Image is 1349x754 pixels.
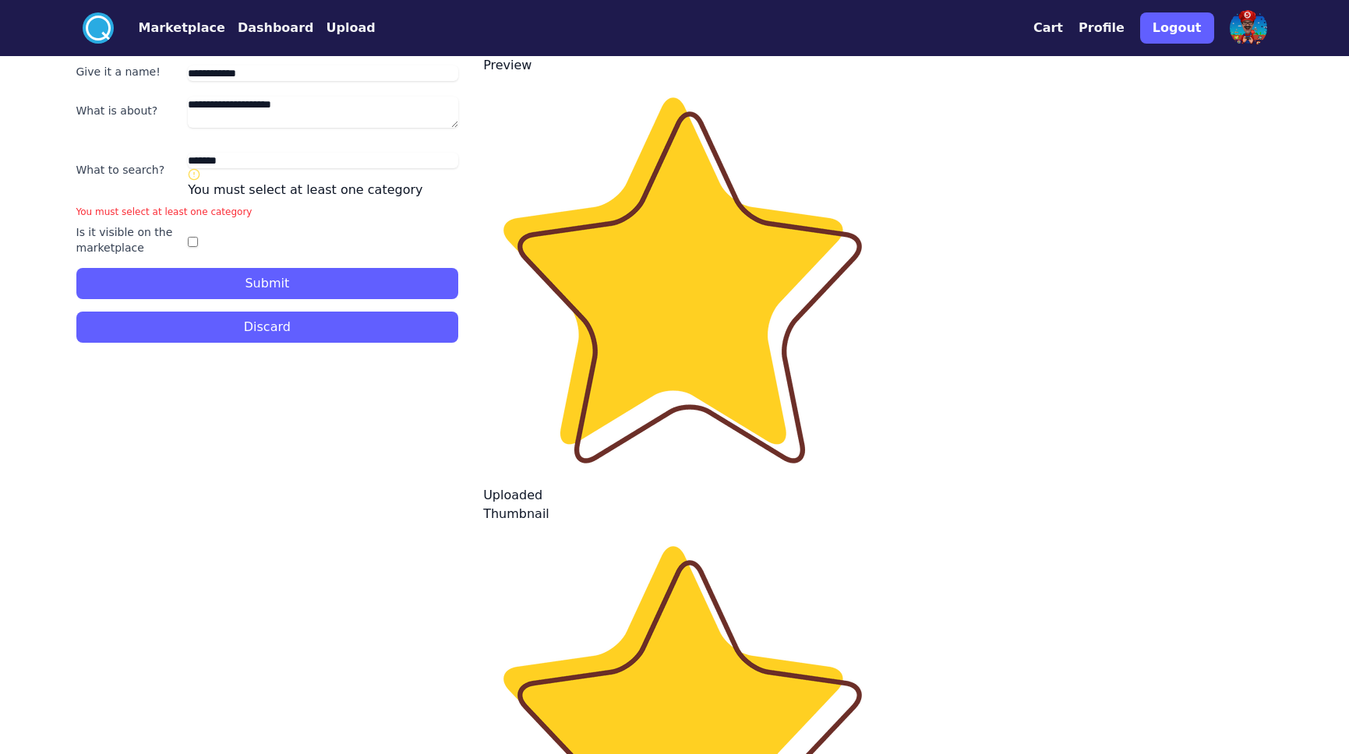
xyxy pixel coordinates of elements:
[225,19,314,37] a: Dashboard
[238,19,314,37] button: Dashboard
[326,19,375,37] button: Upload
[188,168,458,199] div: You must select at least one category
[483,56,1273,75] h3: Preview
[1140,12,1214,44] button: Logout
[76,312,459,343] button: Discard
[139,19,225,37] button: Marketplace
[76,103,182,118] label: What is about?
[483,81,882,480] img: SsSgUJACAgBISAEhIAQEAJCQAgIASEgBISAEBACQkAICAEhIASEgBAQAkJACAgBISAEhIAQEAJCQAgIASEgBISAEBACQkAICA...
[483,505,1273,523] h4: Thumbnail
[76,268,459,299] button: Submit
[1230,9,1267,47] img: profile
[483,486,1273,505] p: Uploaded
[76,162,182,178] label: What to search?
[76,224,182,255] label: Is it visible on the marketplace
[76,206,459,218] div: You must select at least one category
[313,19,375,37] a: Upload
[76,64,182,79] label: Give it a name!
[1033,19,1063,37] button: Cart
[114,19,225,37] a: Marketplace
[1079,19,1125,37] button: Profile
[1140,6,1214,50] a: Logout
